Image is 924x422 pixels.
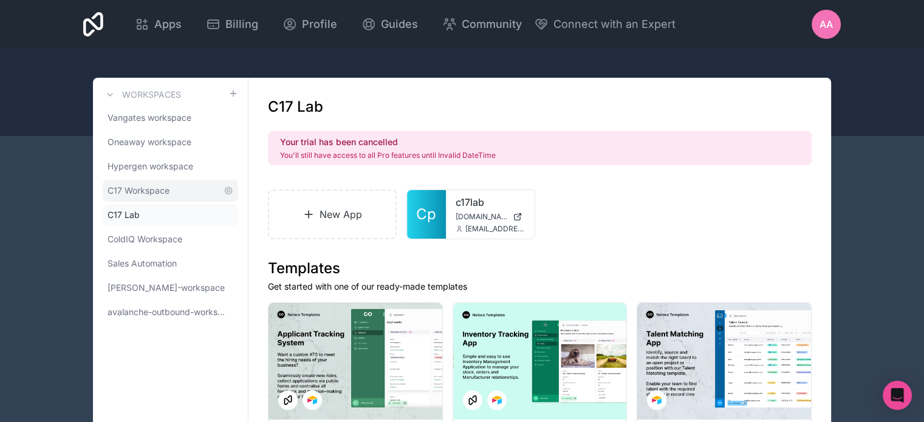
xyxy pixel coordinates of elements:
a: avalanche-outbound-workspace [103,301,238,323]
span: Billing [225,16,258,33]
span: Community [462,16,522,33]
a: Cp [407,190,446,239]
a: [PERSON_NAME]-workspace [103,277,238,299]
a: Profile [273,11,347,38]
a: Hypergen workspace [103,155,238,177]
span: Profile [302,16,337,33]
img: Airtable Logo [307,395,317,405]
a: Community [433,11,532,38]
img: Airtable Logo [492,395,502,405]
span: Apps [154,16,182,33]
h2: Your trial has been cancelled [280,136,496,148]
a: C17 Lab [103,204,238,226]
a: Apps [125,11,191,38]
span: [EMAIL_ADDRESS] [465,224,525,234]
span: Aa [820,17,833,32]
span: ColdIQ Workspace [108,233,182,245]
a: Sales Automation [103,253,238,274]
p: Get started with one of our ready-made templates [268,281,812,293]
span: avalanche-outbound-workspace [108,306,228,318]
span: Sales Automation [108,257,177,270]
a: c17lab [456,195,525,209]
span: Guides [381,16,418,33]
span: C17 Workspace [108,185,169,197]
p: You'll still have access to all Pro features until Invalid DateTime [280,151,496,160]
a: C17 Workspace [103,180,238,202]
a: ColdIQ Workspace [103,228,238,250]
span: Vangates workspace [108,112,191,124]
h3: Workspaces [122,89,181,101]
button: Connect with an Expert [534,16,676,33]
div: Open Intercom Messenger [883,381,912,410]
a: Workspaces [103,87,181,102]
span: Oneaway workspace [108,136,191,148]
a: New App [268,189,397,239]
a: Billing [196,11,268,38]
h1: Templates [268,259,812,278]
h1: C17 Lab [268,97,323,117]
span: Hypergen workspace [108,160,193,172]
span: Cp [416,205,436,224]
a: Vangates workspace [103,107,238,129]
a: Oneaway workspace [103,131,238,153]
a: [DOMAIN_NAME] [456,212,525,222]
span: Connect with an Expert [553,16,676,33]
img: Airtable Logo [652,395,662,405]
span: [DOMAIN_NAME] [456,212,508,222]
a: Guides [352,11,428,38]
span: C17 Lab [108,209,140,221]
span: [PERSON_NAME]-workspace [108,282,225,294]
